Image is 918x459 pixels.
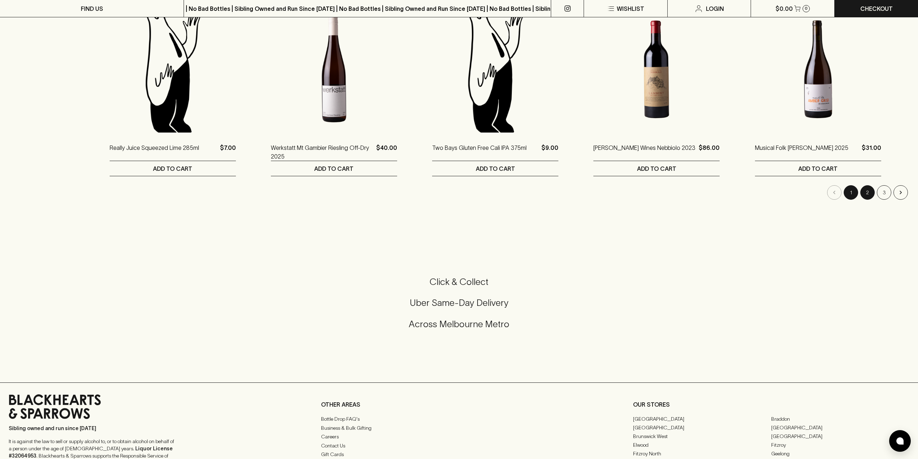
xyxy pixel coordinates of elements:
[321,433,597,441] a: Careers
[81,4,103,13] p: FIND US
[860,4,893,13] p: Checkout
[321,400,597,409] p: OTHER AREAS
[153,164,192,173] p: ADD TO CART
[637,164,676,173] p: ADD TO CART
[376,143,397,161] p: $40.00
[271,143,373,161] a: Werkstatt Mt Gambier Riesling Off-Dry 2025
[9,425,175,432] p: Sibling owned and run since [DATE]
[321,450,597,459] a: Gift Cards
[633,441,771,449] a: Elwood
[9,247,909,368] div: Call to action block
[617,4,644,13] p: Wishlist
[776,4,793,13] p: $0.00
[321,415,597,424] a: Bottle Drop FAQ's
[9,318,909,330] h5: Across Melbourne Metro
[771,415,909,423] a: Braddon
[220,143,236,161] p: $7.00
[844,185,858,200] button: page 1
[893,185,908,200] button: Go to next page
[771,449,909,458] a: Geelong
[110,6,236,133] img: Blackhearts & Sparrows Man
[771,432,909,441] a: [GEOGRAPHIC_DATA]
[271,161,397,176] button: ADD TO CART
[321,424,597,432] a: Business & Bulk Gifting
[9,297,909,309] h5: Uber Same-Day Delivery
[476,164,515,173] p: ADD TO CART
[110,161,236,176] button: ADD TO CART
[798,164,838,173] p: ADD TO CART
[314,164,353,173] p: ADD TO CART
[432,143,527,161] a: Two Bays Gluten Free Cali IPA 375ml
[110,185,909,200] nav: pagination navigation
[755,161,881,176] button: ADD TO CART
[805,7,808,10] p: 0
[593,143,695,161] a: [PERSON_NAME] Wines Nebbiolo 2023
[771,441,909,449] a: Fitzroy
[706,4,724,13] p: Login
[9,276,909,288] h5: Click & Collect
[432,6,558,133] img: Blackhearts & Sparrows Man
[755,6,881,133] img: Musical Folk Amber Gris 2025
[633,432,771,441] a: Brunswick West
[771,423,909,432] a: [GEOGRAPHIC_DATA]
[633,423,771,432] a: [GEOGRAPHIC_DATA]
[862,143,881,161] p: $31.00
[633,400,909,409] p: OUR STORES
[633,449,771,458] a: Fitzroy North
[877,185,891,200] button: Go to page 3
[755,143,848,161] a: Musical Folk [PERSON_NAME] 2025
[271,6,397,133] img: Werkstatt Mt Gambier Riesling Off-Dry 2025
[699,143,720,161] p: $86.00
[593,161,720,176] button: ADD TO CART
[633,415,771,423] a: [GEOGRAPHIC_DATA]
[896,437,904,445] img: bubble-icon
[432,161,558,176] button: ADD TO CART
[321,441,597,450] a: Contact Us
[860,185,875,200] button: Go to page 2
[110,143,199,161] a: Really Juice Squeezed Lime 285ml
[541,143,558,161] p: $9.00
[593,6,720,133] img: Lambert Wines Nebbiolo 2023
